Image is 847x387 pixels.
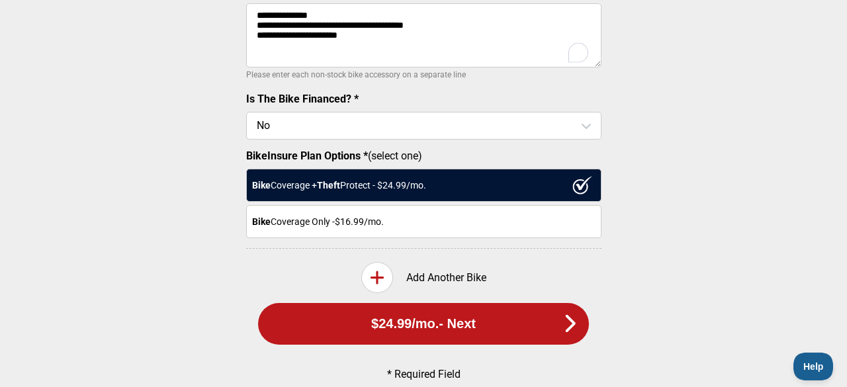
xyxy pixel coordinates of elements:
[246,150,368,162] strong: BikeInsure Plan Options *
[246,67,602,83] p: Please enter each non-stock bike accessory on a separate line
[246,169,602,202] div: Coverage + Protect - $ 24.99 /mo.
[268,368,579,380] p: * Required Field
[317,180,340,191] strong: Theft
[246,150,602,162] label: (select one)
[252,180,271,191] strong: Bike
[572,176,592,194] img: ux1sgP1Haf775SAghJI38DyDlYP+32lKFAAAAAElFTkSuQmCC
[258,303,589,345] button: $24.99/mo.- Next
[246,205,602,238] div: Coverage Only - $16.99 /mo.
[412,316,439,331] span: /mo.
[246,3,602,67] textarea: To enrich screen reader interactions, please activate Accessibility in Grammarly extension settings
[246,93,359,105] label: Is The Bike Financed? *
[246,262,602,293] div: Add Another Bike
[252,216,271,227] strong: Bike
[793,353,834,380] iframe: Toggle Customer Support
